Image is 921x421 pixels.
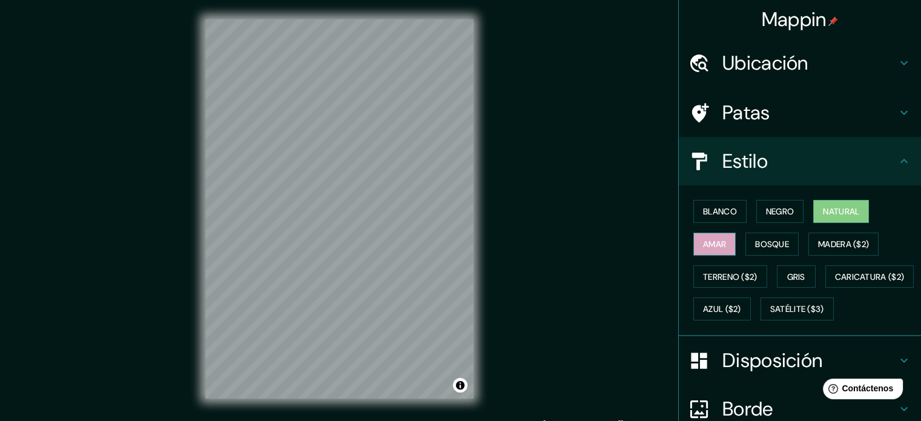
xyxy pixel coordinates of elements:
font: Negro [766,206,794,217]
font: Satélite ($3) [770,304,824,315]
iframe: Lanzador de widgets de ayuda [813,374,908,408]
font: Patas [722,100,770,125]
img: pin-icon.png [828,16,838,26]
button: Satélite ($3) [761,297,834,320]
button: Gris [777,265,816,288]
font: Caricatura ($2) [835,271,905,282]
button: Activar o desactivar atribución [453,378,467,393]
div: Patas [679,88,921,137]
button: Amar [693,233,736,256]
font: Blanco [703,206,737,217]
font: Estilo [722,148,768,174]
font: Azul ($2) [703,304,741,315]
button: Azul ($2) [693,297,751,320]
font: Natural [823,206,859,217]
button: Terreno ($2) [693,265,767,288]
button: Bosque [745,233,799,256]
font: Mappin [762,7,827,32]
button: Caricatura ($2) [825,265,914,288]
button: Negro [756,200,804,223]
canvas: Mapa [205,19,474,399]
font: Disposición [722,348,822,373]
font: Amar [703,239,726,250]
font: Madera ($2) [818,239,869,250]
div: Estilo [679,137,921,185]
button: Blanco [693,200,747,223]
button: Natural [813,200,869,223]
div: Disposición [679,336,921,385]
button: Madera ($2) [808,233,879,256]
font: Terreno ($2) [703,271,758,282]
font: Ubicación [722,50,808,76]
div: Ubicación [679,39,921,87]
font: Bosque [755,239,789,250]
font: Gris [787,271,805,282]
